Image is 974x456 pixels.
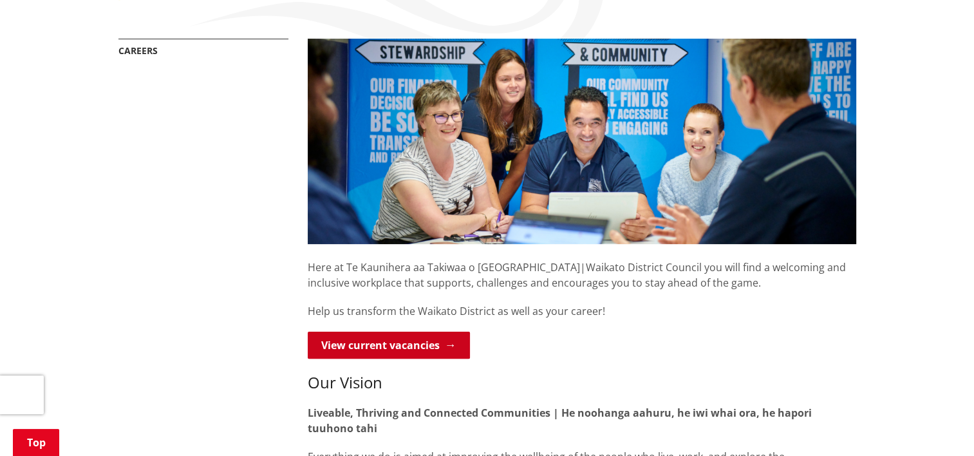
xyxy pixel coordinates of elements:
iframe: Messenger Launcher [915,402,961,448]
a: Careers [118,44,158,57]
img: Ngaaruawaahia staff discussing planning [308,39,856,244]
a: View current vacancies [308,332,470,359]
strong: Liveable, Thriving and Connected Communities | He noohanga aahuru, he iwi whai ora, he hapori tuu... [308,406,812,435]
h3: Our Vision [308,374,856,392]
a: Top [13,429,59,456]
p: Here at Te Kaunihera aa Takiwaa o [GEOGRAPHIC_DATA]|Waikato District Council you will find a welc... [308,244,856,290]
p: Help us transform the Waikato District as well as your career! [308,303,856,319]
